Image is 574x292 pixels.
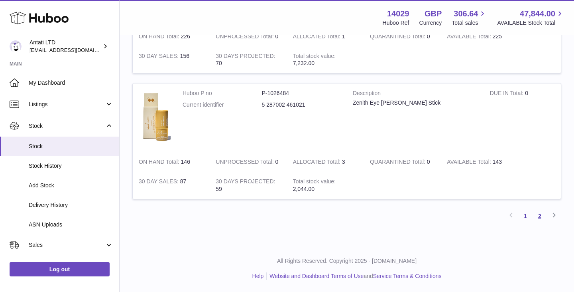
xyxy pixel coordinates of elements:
div: Zenith Eye [PERSON_NAME] Stick [353,99,478,107]
strong: UNPROCESSED Total [216,33,275,42]
td: 143 [441,152,518,172]
div: Huboo Ref [383,19,409,27]
strong: ON HAND Total [139,159,181,167]
span: ASN Uploads [29,221,113,228]
strong: GBP [425,8,442,19]
dd: P-1026484 [262,89,341,97]
strong: Description [353,89,478,99]
span: Total sales [452,19,487,27]
td: 1 [287,27,364,46]
span: Stock History [29,162,113,170]
strong: UNPROCESSED Total [216,159,275,167]
span: Sales [29,241,105,249]
span: AVAILABLE Stock Total [497,19,564,27]
strong: 30 DAY SALES [139,178,180,187]
td: 0 [210,152,287,172]
a: 306.64 Total sales [452,8,487,27]
strong: QUARANTINED Total [370,159,427,167]
div: Antati LTD [29,39,101,54]
strong: 30 DAY SALES [139,53,180,61]
strong: 30 DAYS PROJECTED [216,53,275,61]
strong: Total stock value [293,178,336,187]
span: 0 [427,159,430,165]
td: 225 [441,27,518,46]
span: [EMAIL_ADDRESS][DOMAIN_NAME] [29,47,117,53]
span: Stock [29,122,105,130]
td: 0 [484,83,561,152]
span: 47,844.00 [520,8,555,19]
strong: 30 DAYS PROJECTED [216,178,275,187]
strong: AVAILABLE Total [447,159,492,167]
td: 156 [133,46,210,73]
strong: ALLOCATED Total [293,159,342,167]
strong: AVAILABLE Total [447,33,492,42]
td: 146 [133,152,210,172]
td: 70 [210,46,287,73]
li: and [267,272,441,280]
strong: 14029 [387,8,409,19]
a: Website and Dashboard Terms of Use [269,273,364,279]
span: Delivery History [29,201,113,209]
a: 1 [518,209,533,223]
td: 3 [287,152,364,172]
strong: ON HAND Total [139,33,181,42]
span: 2,044.00 [293,186,315,192]
td: 87 [133,172,210,199]
td: 0 [210,27,287,46]
span: 7,232.00 [293,60,315,66]
strong: Total stock value [293,53,336,61]
span: 0 [427,33,430,40]
dt: Huboo P no [183,89,262,97]
img: product image [139,89,171,144]
div: Currency [419,19,442,27]
span: My Dashboard [29,79,113,87]
span: Add Stock [29,182,113,189]
td: 59 [210,172,287,199]
span: 306.64 [454,8,478,19]
span: Listings [29,101,105,108]
dd: 5 287002 461021 [262,101,341,109]
a: Service Terms & Conditions [373,273,442,279]
strong: QUARANTINED Total [370,33,427,42]
a: Help [252,273,264,279]
strong: ALLOCATED Total [293,33,342,42]
a: 2 [533,209,547,223]
dt: Current identifier [183,101,262,109]
td: 226 [133,27,210,46]
span: Stock [29,143,113,150]
p: All Rights Reserved. Copyright 2025 - [DOMAIN_NAME] [126,257,568,265]
strong: DUE IN Total [490,90,525,98]
a: 47,844.00 AVAILABLE Stock Total [497,8,564,27]
img: toufic@antatiskin.com [10,40,22,52]
a: Log out [10,262,110,276]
